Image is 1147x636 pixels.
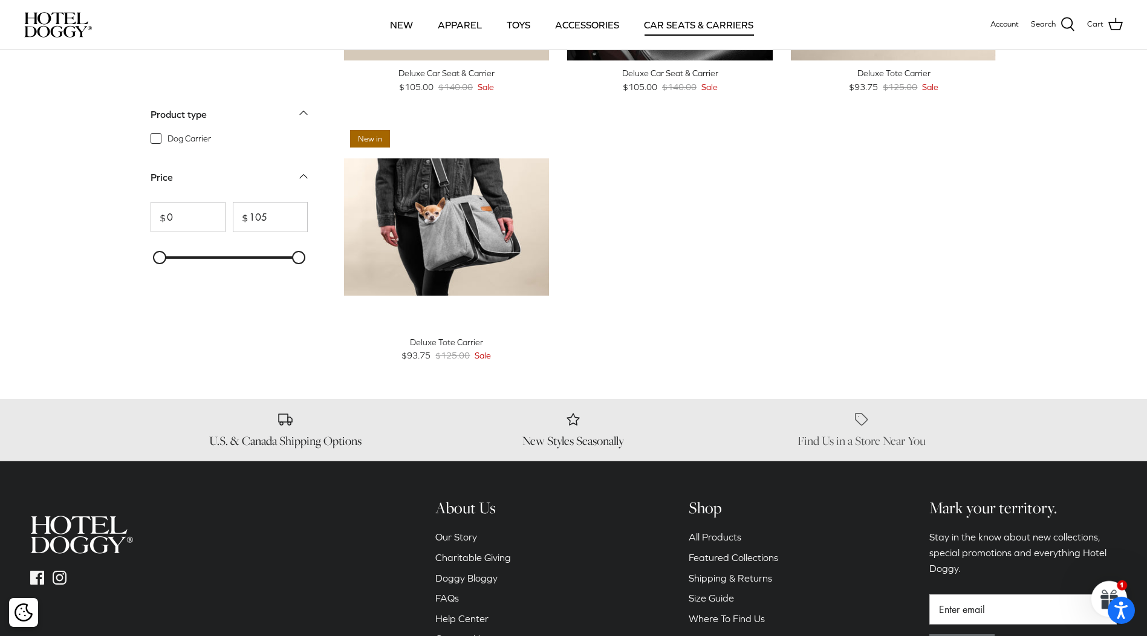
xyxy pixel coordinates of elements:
input: To [233,202,308,232]
span: Dog Carrier [167,132,211,144]
a: ACCESSORIES [544,4,630,45]
a: All Products [689,531,741,542]
a: Deluxe Tote Carrier [344,124,550,329]
div: Deluxe Car Seat & Carrier [344,67,550,80]
span: Sale [475,349,491,362]
a: U.S. & Canada Shipping Options [151,411,421,449]
a: Deluxe Car Seat & Carrier $105.00 $140.00 Sale [344,67,550,94]
input: From [151,202,226,232]
a: Account [990,18,1019,31]
span: Sale [922,80,938,94]
span: Sale [478,80,494,94]
h6: New Styles Seasonally [438,433,709,449]
input: Email [929,594,1117,625]
a: Cart [1087,17,1123,33]
span: $ [233,212,248,222]
img: hoteldoggycom [24,12,92,37]
button: Cookie policy [13,602,34,623]
img: hoteldoggycom [30,516,133,554]
div: Deluxe Car Seat & Carrier [567,67,773,80]
span: $93.75 [401,349,431,362]
a: NEW [379,4,424,45]
span: $125.00 [435,349,470,362]
h6: Mark your territory. [929,498,1117,518]
h6: Find Us in a Store Near You [727,433,997,449]
div: Cookie policy [9,598,38,627]
span: Cart [1087,18,1103,31]
a: Price [151,167,308,195]
a: Instagram [53,571,67,585]
a: FAQs [435,592,459,603]
a: Deluxe Tote Carrier $93.75 $125.00 Sale [791,67,996,94]
div: Product type [151,106,207,122]
h6: Shop [689,498,778,518]
div: Deluxe Tote Carrier [791,67,996,80]
a: Shipping & Returns [689,573,772,583]
a: Our Story [435,531,477,542]
span: New in [350,130,390,148]
a: TOYS [496,4,541,45]
a: APPAREL [427,4,493,45]
a: Deluxe Car Seat & Carrier $105.00 $140.00 Sale [567,67,773,94]
span: $105.00 [399,80,434,94]
a: Size Guide [689,592,734,603]
div: Price [151,169,173,185]
a: Where To Find Us [689,613,765,624]
h6: About Us [435,498,538,518]
a: Charitable Giving [435,552,511,563]
span: Sale [701,80,718,94]
img: Cookie policy [15,603,33,621]
a: Facebook [30,571,44,585]
a: Deluxe Tote Carrier $93.75 $125.00 Sale [344,336,550,363]
p: Stay in the know about new collections, special promotions and everything Hotel Doggy. [929,530,1117,576]
span: $105.00 [623,80,657,94]
a: Help Center [435,613,489,624]
span: Search [1031,18,1056,31]
a: Featured Collections [689,552,778,563]
a: Doggy Bloggy [435,573,498,583]
a: Find Us in a Store Near You [727,411,997,449]
span: Account [990,19,1019,28]
span: $140.00 [662,80,697,94]
span: $125.00 [883,80,917,94]
span: $93.75 [849,80,878,94]
span: $ [151,212,166,222]
span: $140.00 [438,80,473,94]
a: Search [1031,17,1075,33]
a: Product type [151,105,308,132]
div: Deluxe Tote Carrier [344,336,550,349]
h6: U.S. & Canada Shipping Options [151,433,421,449]
a: CAR SEATS & CARRIERS [633,4,764,45]
div: Primary navigation [180,4,964,45]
